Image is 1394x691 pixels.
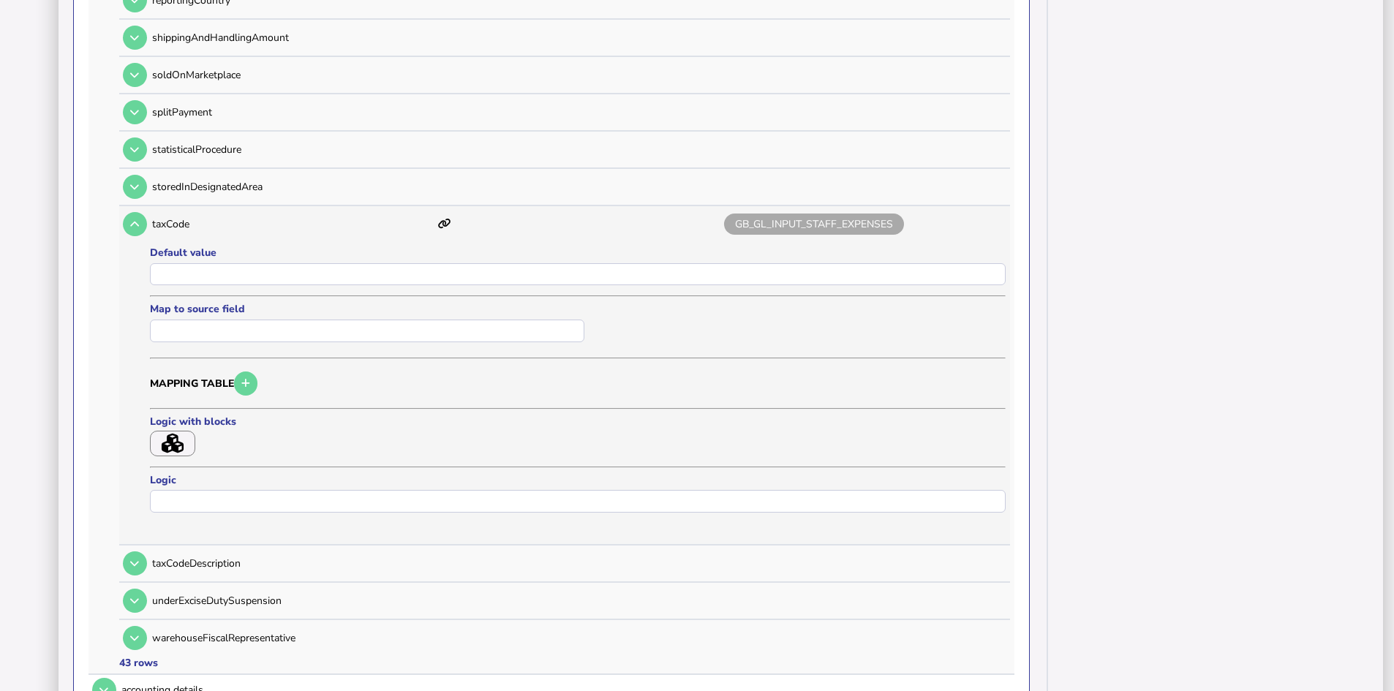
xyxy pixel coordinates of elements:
p: underExciseDutySuspension [152,594,433,608]
button: Open [123,137,147,162]
div: 43 rows [119,656,158,670]
i: This item has mappings defined [438,219,451,229]
p: statisticalProcedure [152,143,433,156]
button: Open [123,551,147,575]
label: Default value [150,246,1006,260]
p: shippingAndHandlingAmount [152,31,433,45]
h3: Mapping table [150,369,1006,398]
button: Open [123,100,147,124]
p: taxCode [152,217,433,231]
p: storedInDesignatedArea [152,180,433,194]
button: Open [123,589,147,613]
button: Open [123,212,147,236]
button: Open [123,63,147,87]
p: soldOnMarketplace [152,68,433,82]
p: warehouseFiscalRepresentative [152,631,433,645]
label: Logic with blocks [150,415,274,428]
button: Open [123,26,147,50]
button: Open [123,175,147,199]
span: GB_GL_INPUT_STAFF_EXPENSES [724,214,904,235]
label: Logic [150,473,1006,487]
p: splitPayment [152,105,433,119]
p: taxCodeDescription [152,556,433,570]
button: Open [123,626,147,650]
label: Map to source field [150,302,589,316]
